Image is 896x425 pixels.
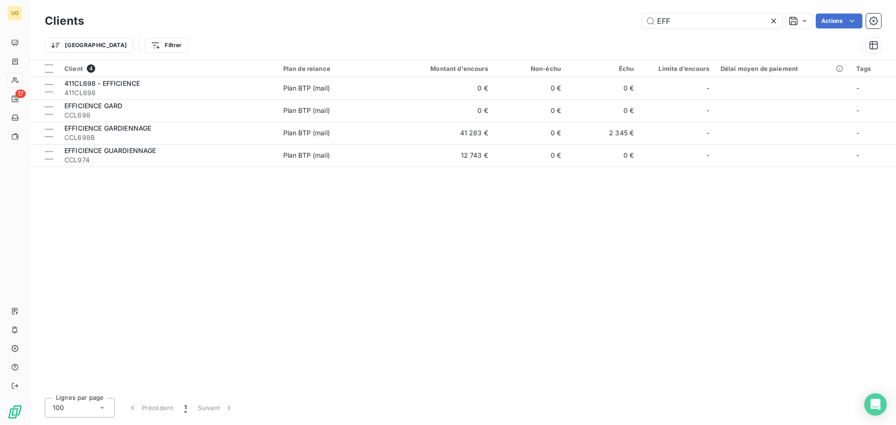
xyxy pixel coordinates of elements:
div: Plan BTP (mail) [283,106,330,115]
button: Filtrer [145,38,188,53]
h3: Clients [45,13,84,29]
span: 4 [87,64,95,73]
span: CCL698 [64,111,272,120]
span: CCL974 [64,155,272,165]
span: - [707,106,709,115]
span: - [856,129,859,137]
div: Open Intercom Messenger [864,393,887,416]
div: Plan de relance [283,65,391,72]
span: 1 [184,403,187,412]
div: Tags [856,65,890,72]
div: UG [7,6,22,21]
img: Logo LeanPay [7,404,22,419]
td: 0 € [396,77,493,99]
div: Non-échu [499,65,561,72]
td: 0 € [567,77,639,99]
input: Rechercher [642,14,782,28]
td: 0 € [567,99,639,122]
span: EFFICIENCE GARD [64,102,122,110]
td: 12 743 € [396,144,493,167]
td: 0 € [396,99,493,122]
div: Limite d’encours [645,65,709,72]
td: 0 € [494,77,567,99]
span: - [856,84,859,92]
div: Plan BTP (mail) [283,128,330,138]
span: Client [64,65,83,72]
td: 0 € [494,144,567,167]
span: - [856,106,859,114]
span: 100 [53,403,64,412]
div: Plan BTP (mail) [283,84,330,93]
td: 0 € [567,144,639,167]
span: EFFICIENCE GUARDIENNAGE [64,146,156,154]
div: Montant d'encours [401,65,488,72]
div: Délai moyen de paiement [721,65,845,72]
button: Suivant [192,398,239,418]
div: Échu [572,65,634,72]
div: Plan BTP (mail) [283,151,330,160]
td: 0 € [494,122,567,144]
span: 411CL698 - EFFICIENCE [64,79,140,87]
button: Précédent [122,398,179,418]
button: Actions [816,14,862,28]
span: - [707,128,709,138]
td: 0 € [494,99,567,122]
span: - [707,151,709,160]
span: EFFICIENCE GARDIENNAGE [64,124,151,132]
td: 41 283 € [396,122,493,144]
span: CCL698B [64,133,272,142]
button: 1 [179,398,192,418]
span: - [707,84,709,93]
td: 2 345 € [567,122,639,144]
span: 411CL698 [64,88,272,98]
button: [GEOGRAPHIC_DATA] [45,38,133,53]
span: 17 [15,90,26,98]
span: - [856,151,859,159]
